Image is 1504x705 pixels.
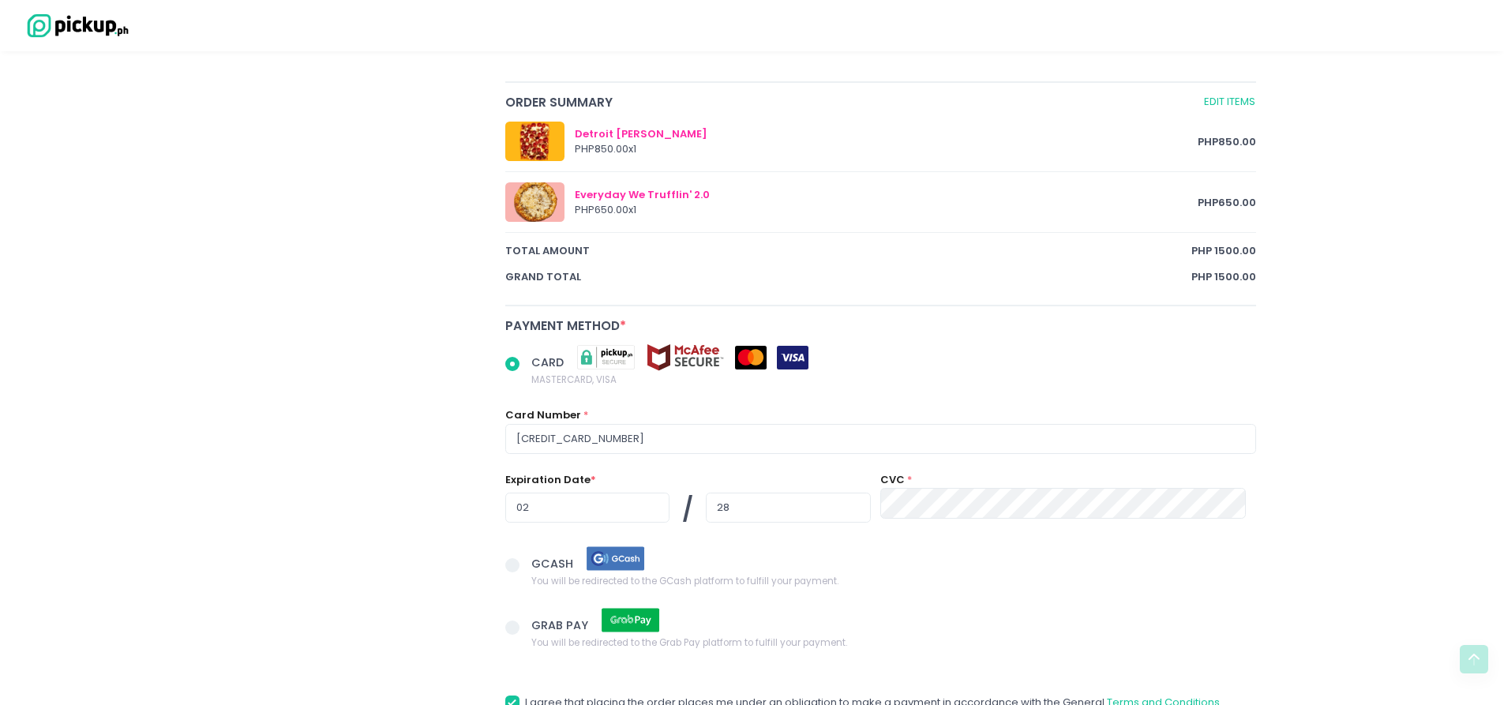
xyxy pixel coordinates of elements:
span: PHP 850.00 [1198,134,1256,150]
span: GCASH [531,556,576,572]
img: gcash [576,545,655,572]
label: Expiration Date [505,472,596,488]
span: / [682,493,693,527]
label: Card Number [505,407,581,423]
div: Detroit [PERSON_NAME] [575,126,1198,142]
div: PHP 850.00 x 1 [575,141,1198,157]
span: You will be redirected to the GCash platform to fulfill your payment. [531,572,838,588]
img: logo [20,12,130,39]
a: Edit Items [1203,93,1256,111]
div: Everyday We Trufflin' 2.0 [575,187,1198,203]
label: CVC [880,472,905,488]
span: PHP 1500.00 [1191,269,1256,285]
span: MASTERCARD, VISA [531,371,808,387]
div: Payment Method [505,317,1257,335]
input: YY [706,493,870,523]
div: PHP 650.00 x 1 [575,202,1198,218]
input: MM [505,493,669,523]
img: visa [777,346,808,369]
span: You will be redirected to the Grab Pay platform to fulfill your payment. [531,634,847,650]
span: Order Summary [505,93,1201,111]
span: CARD [531,354,567,370]
img: mcafee-secure [646,343,725,371]
span: PHP 650.00 [1198,195,1256,211]
span: total amount [505,243,1192,259]
input: Card Number [505,424,1257,454]
span: Grand total [505,269,1192,285]
span: GRAB PAY [531,617,591,633]
img: mastercard [735,346,767,369]
img: grab pay [591,606,670,634]
span: PHP 1500.00 [1191,243,1256,259]
img: pickupsecure [567,343,646,371]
